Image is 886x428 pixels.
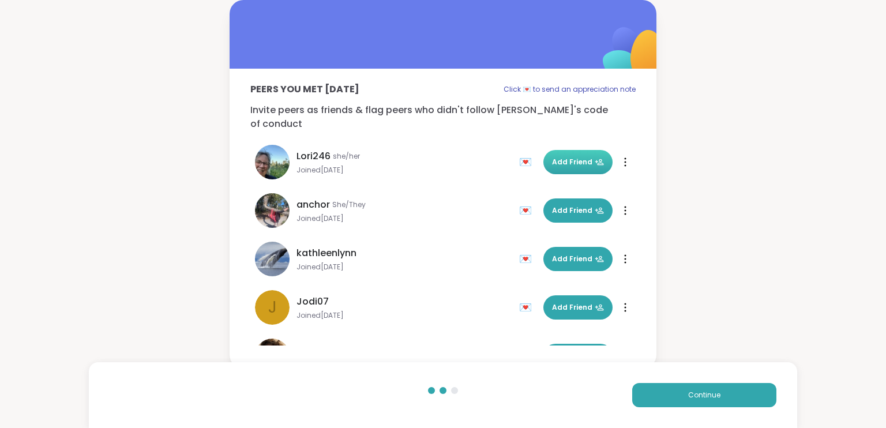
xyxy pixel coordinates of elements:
div: 💌 [519,201,536,220]
img: kathleenlynn [255,242,290,276]
span: Add Friend [552,254,604,264]
p: Click 💌 to send an appreciation note [504,82,636,96]
div: 💌 [519,153,536,171]
div: 💌 [519,250,536,268]
span: Continue [688,390,720,400]
span: she/her [333,152,360,161]
span: Jodi07 [296,295,329,309]
span: kathleenlynn [296,246,356,260]
span: Add Friend [552,157,604,167]
button: Continue [632,383,776,407]
img: anchor [255,193,290,228]
button: Add Friend [543,247,613,271]
button: Add Friend [543,198,613,223]
span: Add Friend [552,302,604,313]
span: Coffee4Jordan [296,343,369,357]
p: Peers you met [DATE] [250,82,359,96]
span: Lori246 [296,149,331,163]
span: J [268,295,277,320]
span: Joined [DATE] [296,262,512,272]
button: Add Friend [543,295,613,320]
button: Add Friend [543,344,613,368]
span: Add Friend [552,205,604,216]
img: Lori246 [255,145,290,179]
button: Add Friend [543,150,613,174]
div: 💌 [519,298,536,317]
span: Joined [DATE] [296,311,512,320]
span: She/They [332,200,366,209]
p: Invite peers as friends & flag peers who didn't follow [PERSON_NAME]'s code of conduct [250,103,636,131]
span: Joined [DATE] [296,214,512,223]
span: Joined [DATE] [296,166,512,175]
img: Coffee4Jordan [255,339,290,373]
span: anchor [296,198,330,212]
